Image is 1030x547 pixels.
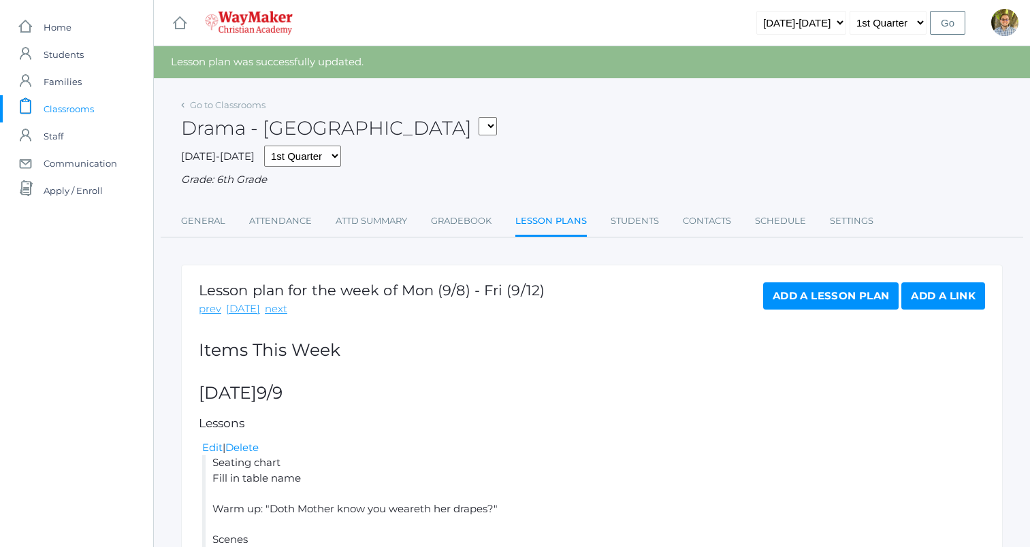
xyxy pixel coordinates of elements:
span: Apply / Enroll [44,177,103,204]
a: Lesson Plans [515,208,587,237]
a: Delete [225,441,259,454]
h2: Items This Week [199,341,985,360]
a: General [181,208,225,235]
span: Families [44,68,82,95]
a: Edit [202,441,223,454]
span: Communication [44,150,117,177]
a: Students [611,208,659,235]
a: prev [199,301,221,317]
a: Attd Summary [336,208,407,235]
div: Grade: 6th Grade [181,172,1003,188]
div: Lesson plan was successfully updated. [154,46,1030,78]
span: [DATE]-[DATE] [181,150,255,163]
img: waymaker-logo-stack-white-1602f2b1af18da31a5905e9982d058868370996dac5278e84edea6dabf9a3315.png [205,11,293,35]
a: Contacts [683,208,731,235]
span: Home [44,14,71,41]
a: [DATE] [226,301,260,317]
span: Classrooms [44,95,94,122]
div: | [202,440,985,456]
a: Schedule [755,208,806,235]
h2: Drama - [GEOGRAPHIC_DATA] [181,118,497,139]
h5: Lessons [199,417,985,430]
span: Staff [44,122,63,150]
a: Settings [830,208,873,235]
div: Kylen Braileanu [991,9,1018,36]
a: next [265,301,287,317]
a: Add a Link [901,282,985,310]
input: Go [930,11,965,35]
a: Gradebook [431,208,492,235]
a: Add a Lesson Plan [763,282,899,310]
span: 9/9 [257,382,283,403]
h1: Lesson plan for the week of Mon (9/8) - Fri (9/12) [199,282,545,298]
a: Attendance [249,208,312,235]
h2: [DATE] [199,384,985,403]
span: Students [44,41,84,68]
a: Go to Classrooms [190,99,265,110]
